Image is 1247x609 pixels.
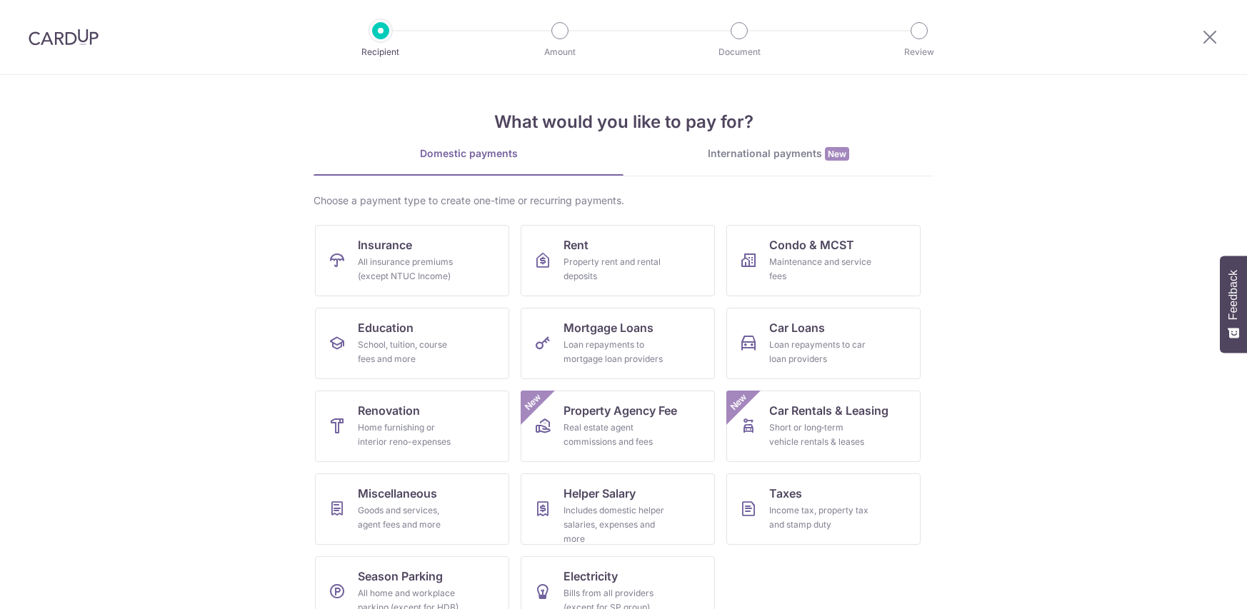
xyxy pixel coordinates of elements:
[358,255,461,283] div: All insurance premiums (except NTUC Income)
[564,255,666,283] div: Property rent and rental deposits
[315,308,509,379] a: EducationSchool, tuition, course fees and more
[1227,270,1240,320] span: Feedback
[769,421,872,449] div: Short or long‑term vehicle rentals & leases
[769,338,872,366] div: Loan repayments to car loan providers
[769,255,872,283] div: Maintenance and service fees
[769,319,825,336] span: Car Loans
[314,109,933,135] h4: What would you like to pay for?
[564,338,666,366] div: Loan repayments to mortgage loan providers
[29,29,99,46] img: CardUp
[726,473,921,545] a: TaxesIncome tax, property tax and stamp duty
[521,473,715,545] a: Helper SalaryIncludes domestic helper salaries, expenses and more
[726,308,921,379] a: Car LoansLoan repayments to car loan providers
[358,338,461,366] div: School, tuition, course fees and more
[726,391,921,462] a: Car Rentals & LeasingShort or long‑term vehicle rentals & leasesNew
[315,473,509,545] a: MiscellaneousGoods and services, agent fees and more
[623,146,933,161] div: International payments
[727,391,751,414] span: New
[521,391,545,414] span: New
[521,308,715,379] a: Mortgage LoansLoan repayments to mortgage loan providers
[358,236,412,253] span: Insurance
[314,193,933,208] div: Choose a payment type to create one-time or recurring payments.
[521,225,715,296] a: RentProperty rent and rental deposits
[686,45,792,59] p: Document
[866,45,972,59] p: Review
[564,319,653,336] span: Mortgage Loans
[315,391,509,462] a: RenovationHome furnishing or interior reno-expenses
[564,568,618,585] span: Electricity
[564,236,589,253] span: Rent
[358,503,461,532] div: Goods and services, agent fees and more
[358,485,437,502] span: Miscellaneous
[358,568,443,585] span: Season Parking
[507,45,613,59] p: Amount
[564,421,666,449] div: Real estate agent commissions and fees
[769,503,872,532] div: Income tax, property tax and stamp duty
[1220,256,1247,353] button: Feedback - Show survey
[769,402,888,419] span: Car Rentals & Leasing
[564,503,666,546] div: Includes domestic helper salaries, expenses and more
[769,236,854,253] span: Condo & MCST
[314,146,623,161] div: Domestic payments
[315,225,509,296] a: InsuranceAll insurance premiums (except NTUC Income)
[358,402,420,419] span: Renovation
[328,45,434,59] p: Recipient
[564,402,677,419] span: Property Agency Fee
[825,147,849,161] span: New
[358,319,414,336] span: Education
[358,421,461,449] div: Home furnishing or interior reno-expenses
[769,485,802,502] span: Taxes
[564,485,636,502] span: Helper Salary
[521,391,715,462] a: Property Agency FeeReal estate agent commissions and feesNew
[726,225,921,296] a: Condo & MCSTMaintenance and service fees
